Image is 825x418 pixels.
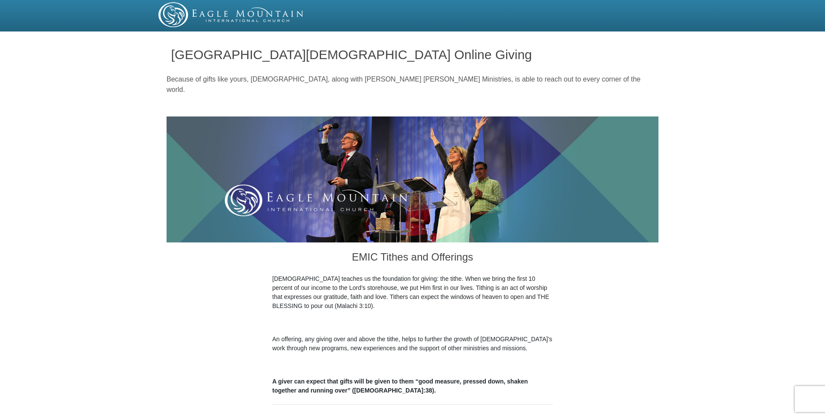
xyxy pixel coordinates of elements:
[272,274,553,311] p: [DEMOGRAPHIC_DATA] teaches us the foundation for giving: the tithe. When we bring the first 10 pe...
[272,242,553,274] h3: EMIC Tithes and Offerings
[158,2,304,27] img: EMIC
[171,47,654,62] h1: [GEOGRAPHIC_DATA][DEMOGRAPHIC_DATA] Online Giving
[167,74,658,95] p: Because of gifts like yours, [DEMOGRAPHIC_DATA], along with [PERSON_NAME] [PERSON_NAME] Ministrie...
[272,378,528,394] b: A giver can expect that gifts will be given to them “good measure, pressed down, shaken together ...
[272,335,553,353] p: An offering, any giving over and above the tithe, helps to further the growth of [DEMOGRAPHIC_DAT...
